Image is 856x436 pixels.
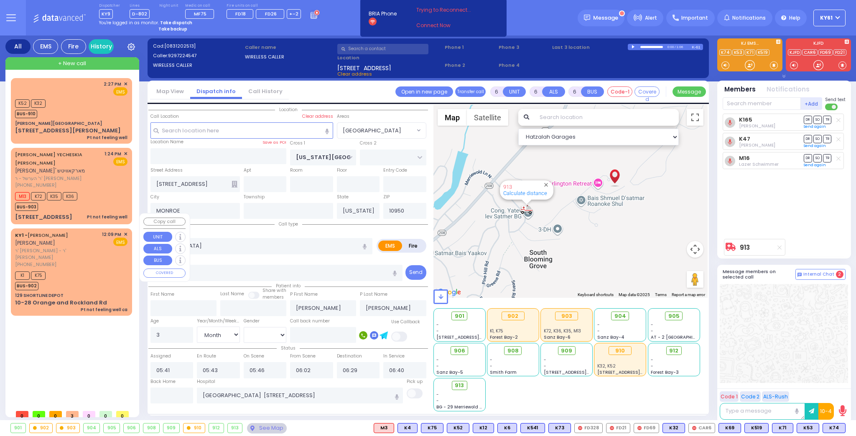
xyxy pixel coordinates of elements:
label: Call back number [290,318,330,324]
div: FD328 [574,423,603,433]
div: 909 [163,423,179,433]
button: Show street map [438,109,467,126]
img: Google [436,287,463,298]
span: K75 [31,271,46,280]
span: EMS [113,238,127,246]
a: History [89,39,114,54]
span: BUS-910 [15,110,37,118]
span: ר' הערשל - ר' [PERSON_NAME] [15,175,102,182]
label: ZIP [383,194,390,200]
span: 905 [668,312,680,320]
span: FD26 [265,10,277,17]
label: Back Home [150,378,176,385]
span: K52 [15,99,30,108]
button: 10-4 [818,403,834,420]
span: TR [823,116,831,124]
div: K32 [662,423,685,433]
div: 901 [11,423,25,433]
span: - [544,357,546,363]
div: 904 [84,423,100,433]
div: 902 [502,312,525,321]
img: red-radio-icon.svg [637,426,642,430]
div: BLS [797,423,819,433]
span: You're logged in as monitor. [99,20,159,26]
span: Patient info [272,283,305,289]
span: - [490,357,492,363]
a: Send again [804,162,826,167]
span: Smith Farm [490,369,517,375]
span: Important [681,14,708,22]
label: Floor [337,167,347,174]
span: 1:24 PM [104,151,121,157]
label: From Scene [290,353,316,360]
span: - [490,363,492,369]
a: Open this area in Google Maps (opens a new window) [436,287,463,298]
label: Fire units on call [227,3,301,8]
div: / [674,42,676,52]
span: - [651,363,653,369]
span: 0 [116,411,129,417]
button: Map camera controls [687,241,703,258]
button: COVERED [143,269,186,278]
a: [PERSON_NAME] YECHESKIA [PERSON_NAME] [15,151,82,166]
span: 9297224547 [168,52,196,59]
label: Use Callback [391,319,420,325]
label: Caller name [245,44,334,51]
label: Age [150,318,159,324]
span: ✕ [124,81,127,88]
span: DR [804,116,812,124]
span: 2:27 PM [104,81,121,87]
span: BUS-902 [15,282,38,290]
span: 909 [561,347,572,355]
span: M13 [15,192,30,200]
span: K36 [63,192,77,200]
span: 913 [455,381,464,390]
label: Assigned [150,353,171,360]
button: ALS [143,244,172,254]
span: Forest Bay-2 [490,334,518,340]
div: All [5,39,31,54]
label: Lines [130,3,150,8]
label: KJFD [786,41,851,47]
span: [STREET_ADDRESS][PERSON_NAME] [544,369,623,375]
div: Pt not feeling well [87,214,127,220]
span: Alert [645,14,657,22]
div: [STREET_ADDRESS] [15,213,72,221]
label: First Name [150,291,174,298]
div: FD21 [606,423,630,433]
button: Message [673,86,706,97]
span: Help [789,14,800,22]
a: [PERSON_NAME] [15,232,68,238]
span: [STREET_ADDRESS][PERSON_NAME] [436,334,515,340]
div: K541 [520,423,545,433]
label: En Route [197,353,216,360]
label: Township [244,194,265,200]
span: TR [823,135,831,143]
a: Calculate distance [503,190,547,196]
span: DR [804,135,812,143]
button: UNIT [143,232,172,242]
span: SO [813,116,822,124]
span: + New call [58,59,86,68]
span: Phone 3 [499,44,550,51]
strong: Take dispatch [160,20,192,26]
span: EMS [113,87,127,96]
span: 908 [507,347,519,355]
label: Clear address [302,113,333,120]
span: Sanz Bay-5 [436,369,463,375]
span: 12:09 PM [102,231,121,238]
div: BLS [497,423,517,433]
div: BLS [520,423,545,433]
label: Room [290,167,303,174]
span: Internal Chat [803,271,834,277]
button: Copy call [143,218,186,226]
label: Gender [244,318,260,324]
label: Turn off text [825,103,838,111]
span: - [597,328,600,334]
span: K72 [31,192,46,200]
span: 904 [614,312,626,320]
div: BLS [662,423,685,433]
span: [GEOGRAPHIC_DATA] [343,127,401,135]
div: BLS [397,423,418,433]
div: K73 [548,423,571,433]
